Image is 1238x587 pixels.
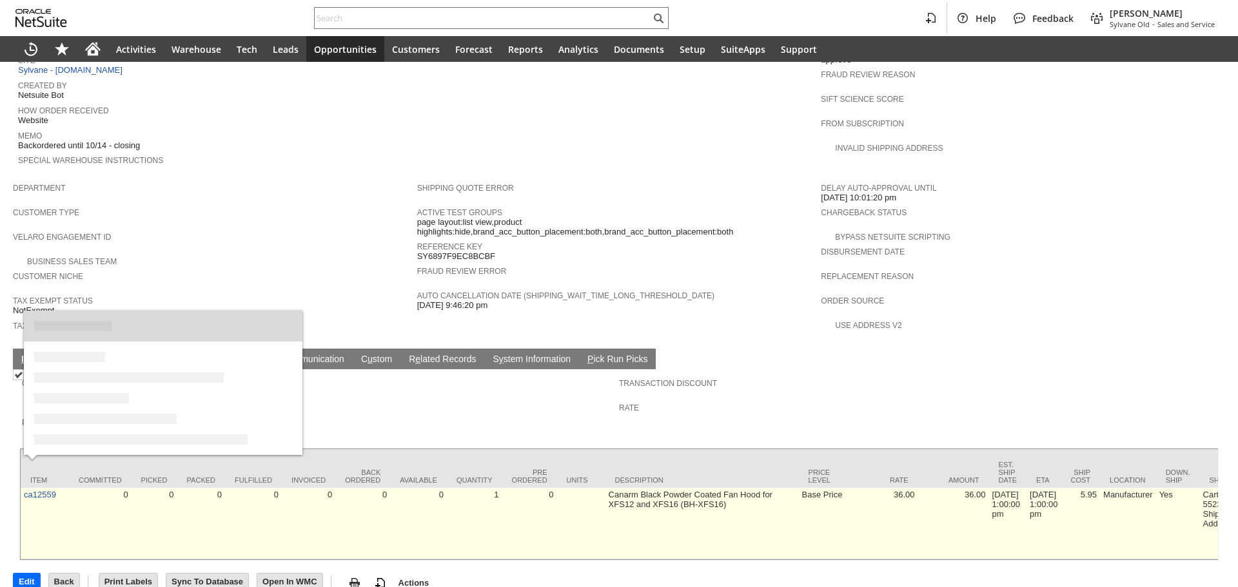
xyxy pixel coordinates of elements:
[164,36,229,62] a: Warehouse
[384,36,447,62] a: Customers
[672,36,713,62] a: Setup
[781,43,817,55] span: Support
[551,36,606,62] a: Analytics
[614,43,664,55] span: Documents
[499,354,504,364] span: y
[835,321,901,330] a: Use Address V2
[809,468,838,484] div: Price Level
[15,9,67,27] svg: logo
[21,354,24,364] span: I
[821,70,915,79] a: Fraud Review Reason
[417,251,495,262] span: SY6897F9EC8BCBF
[177,488,225,559] td: 0
[447,36,500,62] a: Forecast
[306,36,384,62] a: Opportunities
[282,488,335,559] td: 0
[13,208,79,217] a: Customer Type
[417,208,502,217] a: Active Test Groups
[1110,19,1150,29] span: Sylvane Old
[502,488,557,559] td: 0
[1027,488,1061,559] td: [DATE] 1:00:00 pm
[835,233,950,242] a: Bypass NetSuite Scripting
[567,476,596,484] div: Units
[1110,476,1146,484] div: Location
[237,43,257,55] span: Tech
[821,119,904,128] a: From Subscription
[15,36,46,62] a: Recent Records
[821,272,914,281] a: Replacement reason
[415,354,420,364] span: e
[22,379,81,388] a: Coupon Code
[489,354,574,366] a: System Information
[406,354,479,366] a: Related Records
[85,41,101,57] svg: Home
[13,322,139,331] a: Tax Exemption Document URL
[584,354,651,366] a: Pick Run Picks
[500,36,551,62] a: Reports
[821,296,884,305] a: Order Source
[615,476,789,484] div: Description
[291,476,326,484] div: Invoiced
[13,369,24,380] img: Checked
[335,488,390,559] td: 0
[417,217,815,237] span: page layout:list view,product highlights:hide,brand_acc_button_placement:both,brand_acc_button_pl...
[315,10,651,26] input: Search
[392,43,440,55] span: Customers
[358,354,395,366] a: Custom
[13,184,66,193] a: Department
[1202,351,1217,367] a: Unrolled view on
[928,476,979,484] div: Amount
[821,247,905,256] a: Disbursement Date
[172,43,221,55] span: Warehouse
[457,476,493,484] div: Quantity
[799,488,847,559] td: Base Price
[27,257,117,266] a: Business Sales Team
[835,144,943,153] a: Invalid Shipping Address
[1156,488,1200,559] td: Yes
[79,476,122,484] div: Committed
[273,43,299,55] span: Leads
[1152,19,1155,29] span: -
[225,488,282,559] td: 0
[1036,476,1051,484] div: ETA
[141,476,168,484] div: Picked
[1166,468,1190,484] div: Down. Ship
[619,379,717,388] a: Transaction Discount
[651,10,666,26] svg: Search
[857,476,909,484] div: Rate
[587,354,593,364] span: P
[605,488,799,559] td: Canarm Black Powder Coated Fan Hood for XFS12 and XFS16 (BH-XFS16)
[18,115,48,126] span: Website
[999,461,1017,484] div: Est. Ship Date
[558,43,598,55] span: Analytics
[1061,488,1100,559] td: 5.95
[417,291,714,300] a: Auto Cancellation Date (shipping_wait_time_long_threshold_date)
[116,43,156,55] span: Activities
[13,272,83,281] a: Customer Niche
[447,488,502,559] td: 1
[314,43,377,55] span: Opportunities
[713,36,773,62] a: SuiteApps
[417,300,488,311] span: [DATE] 9:46:20 pm
[18,131,42,140] a: Memo
[18,354,48,366] a: Items
[13,296,93,305] a: Tax Exempt Status
[46,36,77,62] div: Shortcuts
[976,12,996,24] span: Help
[54,41,70,57] svg: Shortcuts
[417,242,482,251] a: Reference Key
[1032,12,1074,24] span: Feedback
[508,43,543,55] span: Reports
[77,36,108,62] a: Home
[18,140,140,151] span: Backordered until 10/14 - closing
[18,81,67,90] a: Created By
[187,476,215,484] div: Packed
[847,488,918,559] td: 36.00
[417,267,507,276] a: Fraud Review Error
[13,233,111,242] a: Velaro Engagement ID
[821,208,907,217] a: Chargeback Status
[821,95,903,104] a: Sift Science Score
[69,488,132,559] td: 0
[23,41,39,57] svg: Recent Records
[229,36,265,62] a: Tech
